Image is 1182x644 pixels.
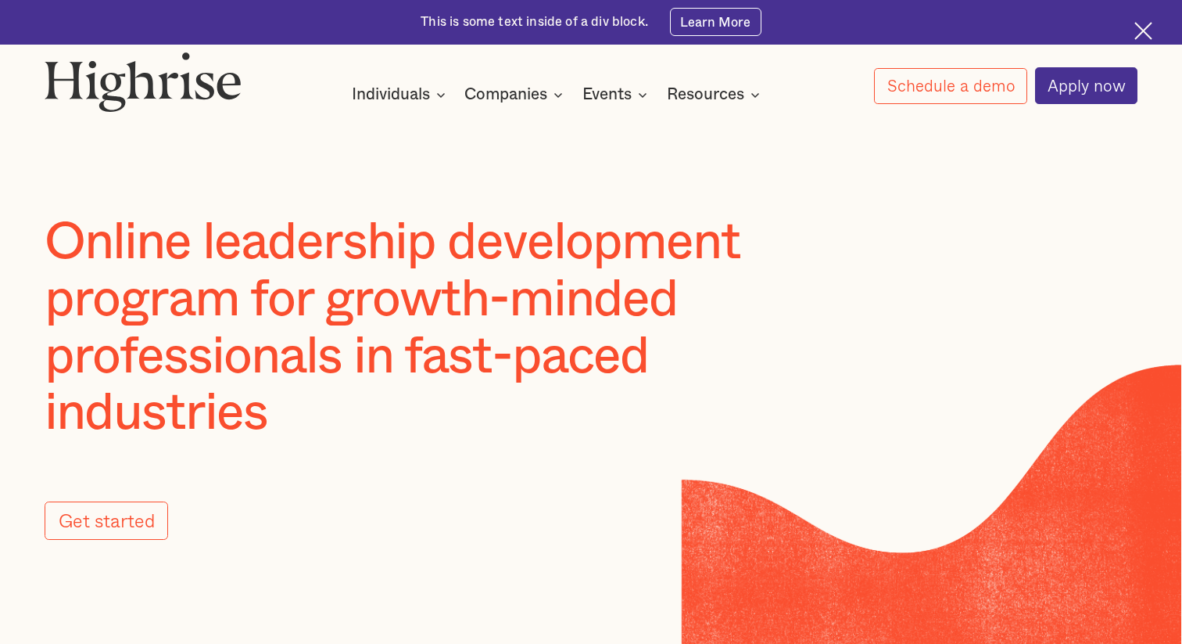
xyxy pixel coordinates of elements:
[45,502,168,541] a: Get started
[667,85,744,104] div: Resources
[352,85,450,104] div: Individuals
[1134,22,1152,40] img: Cross icon
[45,52,242,111] img: Highrise logo
[670,8,761,36] a: Learn More
[421,13,648,31] div: This is some text inside of a div block.
[352,85,430,104] div: Individuals
[667,85,765,104] div: Resources
[45,214,843,442] h1: Online leadership development program for growth-minded professionals in fast-paced industries
[1035,67,1138,103] a: Apply now
[582,85,652,104] div: Events
[874,68,1027,104] a: Schedule a demo
[464,85,568,104] div: Companies
[582,85,632,104] div: Events
[464,85,547,104] div: Companies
